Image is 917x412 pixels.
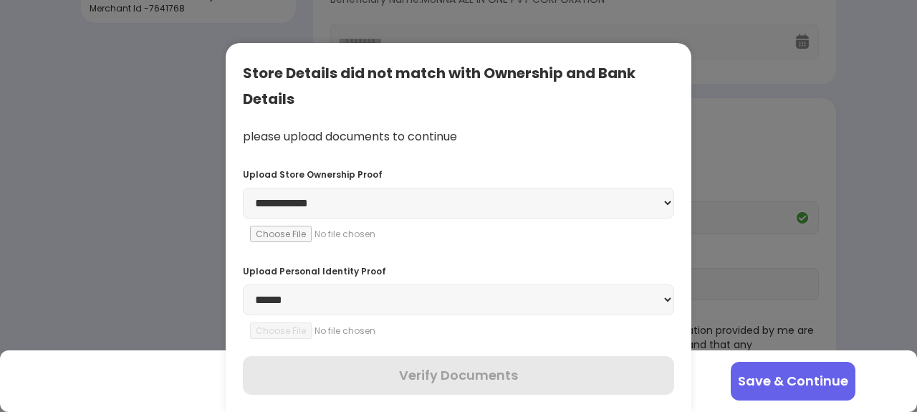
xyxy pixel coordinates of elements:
[243,265,674,277] div: Upload Personal Identity Proof
[243,129,674,145] div: please upload documents to continue
[243,356,674,395] button: Verify Documents
[243,60,674,112] div: Store Details did not match with Ownership and Bank Details
[731,362,855,401] button: Save & Continue
[243,168,674,181] div: Upload Store Ownership Proof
